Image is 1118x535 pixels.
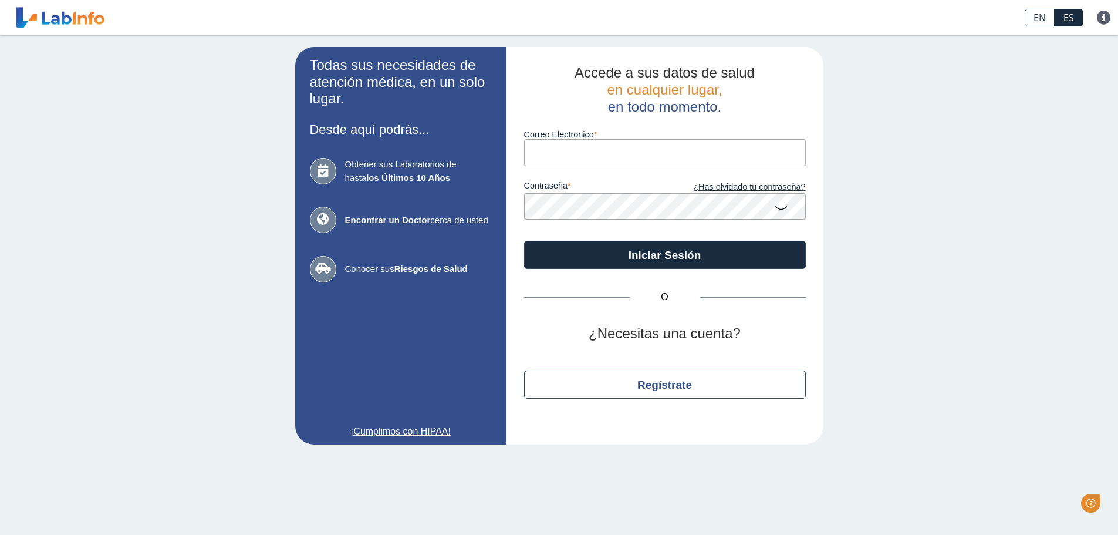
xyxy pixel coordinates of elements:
label: contraseña [524,181,665,194]
b: Riesgos de Salud [394,264,468,274]
span: Conocer sus [345,263,492,276]
a: ES [1055,9,1083,26]
a: ¡Cumplimos con HIPAA! [310,425,492,439]
a: ¿Has olvidado tu contraseña? [665,181,806,194]
h2: Todas sus necesidades de atención médica, en un solo lugar. [310,57,492,107]
a: EN [1025,9,1055,26]
button: Iniciar Sesión [524,241,806,269]
h2: ¿Necesitas una cuenta? [524,325,806,342]
b: Encontrar un Doctor [345,215,431,225]
button: Regístrate [524,371,806,399]
iframe: Help widget launcher [1014,489,1105,522]
span: Accede a sus datos de salud [575,65,755,80]
span: en cualquier lugar, [607,82,722,97]
span: en todo momento. [608,99,721,115]
label: Correo Electronico [524,130,806,139]
b: los Últimos 10 Años [366,173,450,183]
span: Obtener sus Laboratorios de hasta [345,158,492,184]
h3: Desde aquí podrás... [310,122,492,137]
span: O [630,290,700,304]
span: cerca de usted [345,214,492,227]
